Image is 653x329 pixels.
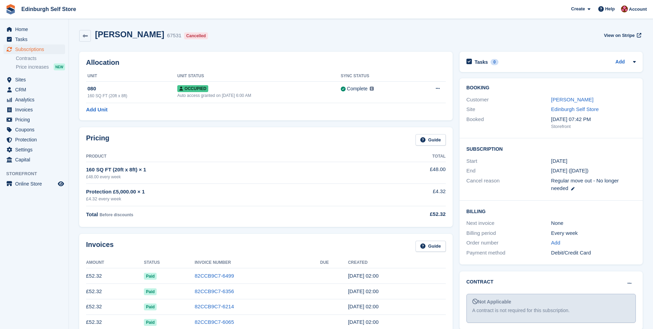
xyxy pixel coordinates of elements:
a: Edinburgh Self Store [551,106,599,112]
a: menu [3,34,65,44]
div: NEW [54,63,65,70]
span: Coupons [15,125,56,134]
a: Edinburgh Self Store [19,3,79,15]
h2: Invoices [86,241,114,252]
th: Total [371,151,445,162]
div: Storefront [551,123,636,130]
span: Tasks [15,34,56,44]
a: menu [3,155,65,164]
th: Product [86,151,371,162]
div: Payment method [466,249,551,257]
span: Capital [15,155,56,164]
div: Customer [466,96,551,104]
span: Invoices [15,105,56,114]
div: £48.00 every week [86,174,371,180]
a: menu [3,125,65,134]
div: £52.32 [371,210,445,218]
a: View on Stripe [601,30,643,41]
span: Paid [144,288,157,295]
h2: Tasks [475,59,488,65]
h2: Subscription [466,145,636,152]
time: 2025-01-05 01:00:00 UTC [551,157,567,165]
span: Protection [15,135,56,144]
a: 82CCB9C7-6214 [195,303,234,309]
div: Protection £5,000.00 × 1 [86,188,371,196]
th: Created [348,257,446,268]
div: A contract is not required for this subscription. [472,307,630,314]
div: 160 SQ FT (20ft x 8ft) [87,93,177,99]
td: £48.00 [371,162,445,183]
th: Unit [86,71,177,82]
time: 2025-09-14 01:00:30 UTC [348,303,379,309]
span: Regular move out - No longer needed [551,178,619,191]
a: Guide [415,241,446,252]
th: Invoice Number [195,257,320,268]
span: [DATE] ([DATE]) [551,168,589,173]
a: menu [3,44,65,54]
div: Site [466,106,551,113]
div: Auto access granted on [DATE] 6:00 AM [177,92,341,99]
th: Unit Status [177,71,341,82]
div: None [551,219,636,227]
div: 160 SQ FT (20ft x 8ft) × 1 [86,166,371,174]
span: Paid [144,319,157,326]
a: 82CCB9C7-6065 [195,319,234,325]
a: menu [3,145,65,154]
span: Price increases [16,64,49,70]
a: menu [3,24,65,34]
a: [PERSON_NAME] [551,97,593,102]
span: CRM [15,85,56,94]
time: 2025-09-21 01:00:10 UTC [348,288,379,294]
h2: Pricing [86,134,109,146]
div: Order number [466,239,551,247]
a: menu [3,75,65,84]
a: menu [3,135,65,144]
span: Paid [144,303,157,310]
th: Sync Status [341,71,414,82]
span: Home [15,24,56,34]
a: menu [3,85,65,94]
h2: Contract [466,278,494,286]
div: 67531 [167,32,181,40]
div: End [466,167,551,175]
a: menu [3,115,65,124]
div: Every week [551,229,636,237]
th: Due [320,257,348,268]
a: Guide [415,134,446,146]
a: menu [3,179,65,189]
td: £4.32 [371,184,445,206]
h2: Allocation [86,59,446,67]
span: Create [571,6,585,12]
div: £4.32 every week [86,196,371,202]
div: Next invoice [466,219,551,227]
div: 0 [491,59,498,65]
div: Cancel reason [466,177,551,192]
span: Settings [15,145,56,154]
span: Sites [15,75,56,84]
div: Booked [466,116,551,130]
div: Debit/Credit Card [551,249,636,257]
a: Contracts [16,55,65,62]
img: stora-icon-8386f47178a22dfd0bd8f6a31ec36ba5ce8667c1dd55bd0f319d3a0aa187defe.svg [6,4,16,14]
span: Analytics [15,95,56,104]
th: Status [144,257,194,268]
a: Add [551,239,560,247]
span: Subscriptions [15,44,56,54]
a: menu [3,95,65,104]
span: Storefront [6,170,69,177]
span: View on Stripe [604,32,634,39]
span: Before discounts [99,212,133,217]
time: 2025-09-07 01:00:58 UTC [348,319,379,325]
span: Help [605,6,615,12]
div: Not Applicable [472,298,630,306]
span: Online Store [15,179,56,189]
div: [DATE] 07:42 PM [551,116,636,123]
div: Cancelled [184,32,208,39]
div: Billing period [466,229,551,237]
th: Amount [86,257,144,268]
a: Preview store [57,180,65,188]
img: icon-info-grey-7440780725fd019a000dd9b08b2336e03edf1995a4989e88bcd33f0948082b44.svg [370,87,374,91]
time: 2025-09-28 01:00:38 UTC [348,273,379,279]
img: Lucy Michalec [621,6,628,12]
a: Price increases NEW [16,63,65,71]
